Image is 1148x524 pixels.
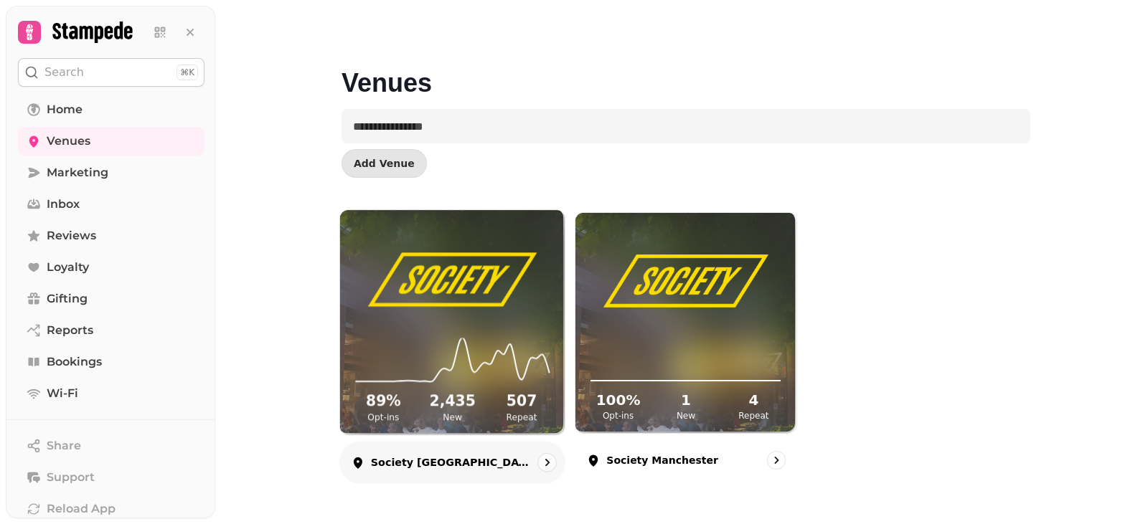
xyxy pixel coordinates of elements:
img: Society Birmingham [368,233,537,327]
h2: 2,435 [421,391,484,412]
a: Home [18,95,204,124]
span: Inbox [47,196,80,213]
span: Reviews [47,227,96,244]
button: Reload App [18,495,204,523]
a: Venues [18,127,204,156]
a: Society BirminghamSociety Birmingham89%Opt-ins2,435New507RepeatSociety [GEOGRAPHIC_DATA] [339,209,566,484]
span: Venues [47,133,90,150]
span: Share [47,437,81,454]
svg: go to [769,453,784,467]
a: Reports [18,316,204,345]
a: Wi-Fi [18,379,204,408]
span: Gifting [47,290,88,308]
p: New [421,411,484,423]
h2: 1 [655,390,717,410]
button: Support [18,463,204,492]
span: Support [47,469,95,486]
span: Reports [47,322,93,339]
a: Bookings [18,348,204,376]
a: Gifting [18,285,204,313]
p: New [655,410,717,421]
span: Wi-Fi [47,385,78,402]
a: Inbox [18,190,204,219]
p: Repeat [490,411,553,423]
h2: 507 [490,391,553,412]
span: Bookings [47,353,102,371]
svg: go to [540,455,555,470]
span: Reload App [47,500,116,518]
span: Loyalty [47,259,89,276]
button: Search⌘K [18,58,204,87]
p: Repeat [723,410,784,421]
h2: 100 % [587,390,649,410]
button: Add Venue [342,149,427,178]
p: Search [44,64,84,81]
div: ⌘K [177,65,198,80]
p: Society [GEOGRAPHIC_DATA] [371,455,530,470]
a: Marketing [18,158,204,187]
span: Marketing [47,164,108,181]
p: Society Manchester [606,453,718,467]
img: Society Manchester [603,235,768,327]
a: Loyalty [18,253,204,282]
button: Share [18,432,204,460]
h2: 89 % [352,391,415,412]
span: Home [47,101,83,118]
h1: Venues [342,34,1030,97]
span: Add Venue [354,158,415,168]
a: Reviews [18,221,204,250]
h2: 4 [723,390,784,410]
p: Opt-ins [587,410,649,421]
a: Society ManchesterSociety Manchester100%Opt-ins1New4RepeatSociety Manchester [575,212,796,481]
p: Opt-ins [352,411,415,423]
